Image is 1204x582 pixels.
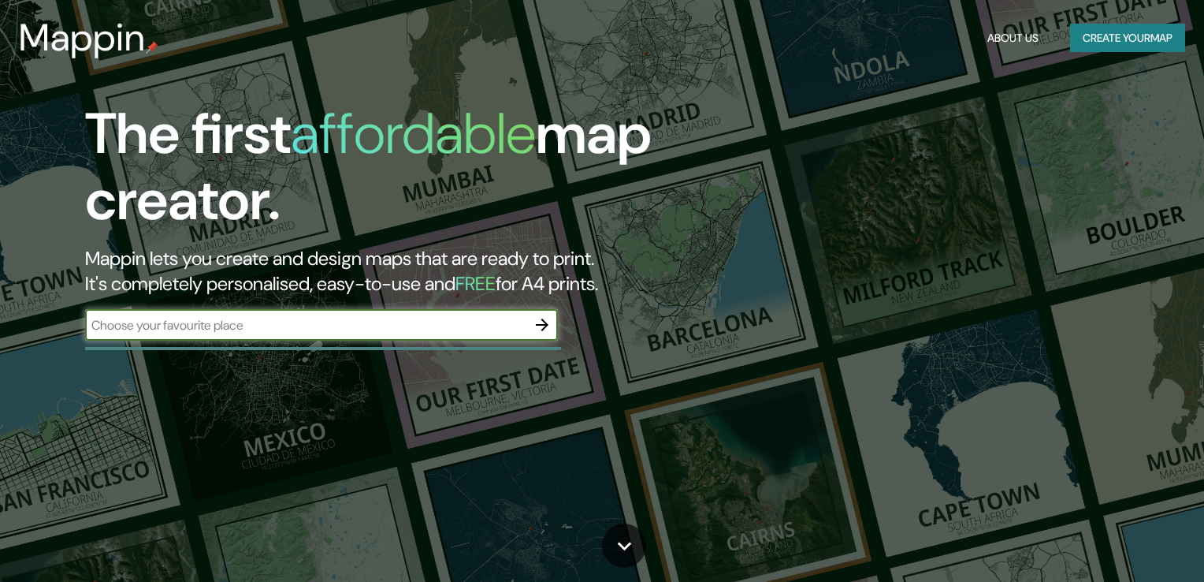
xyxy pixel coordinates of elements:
h1: The first map creator. [85,101,687,246]
h2: Mappin lets you create and design maps that are ready to print. It's completely personalised, eas... [85,246,687,297]
h3: Mappin [19,16,146,60]
h1: affordable [291,97,536,170]
button: Create yourmap [1070,24,1185,53]
button: About Us [981,24,1045,53]
img: mappin-pin [146,41,158,54]
h5: FREE [455,271,496,296]
input: Choose your favourite place [85,316,526,334]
